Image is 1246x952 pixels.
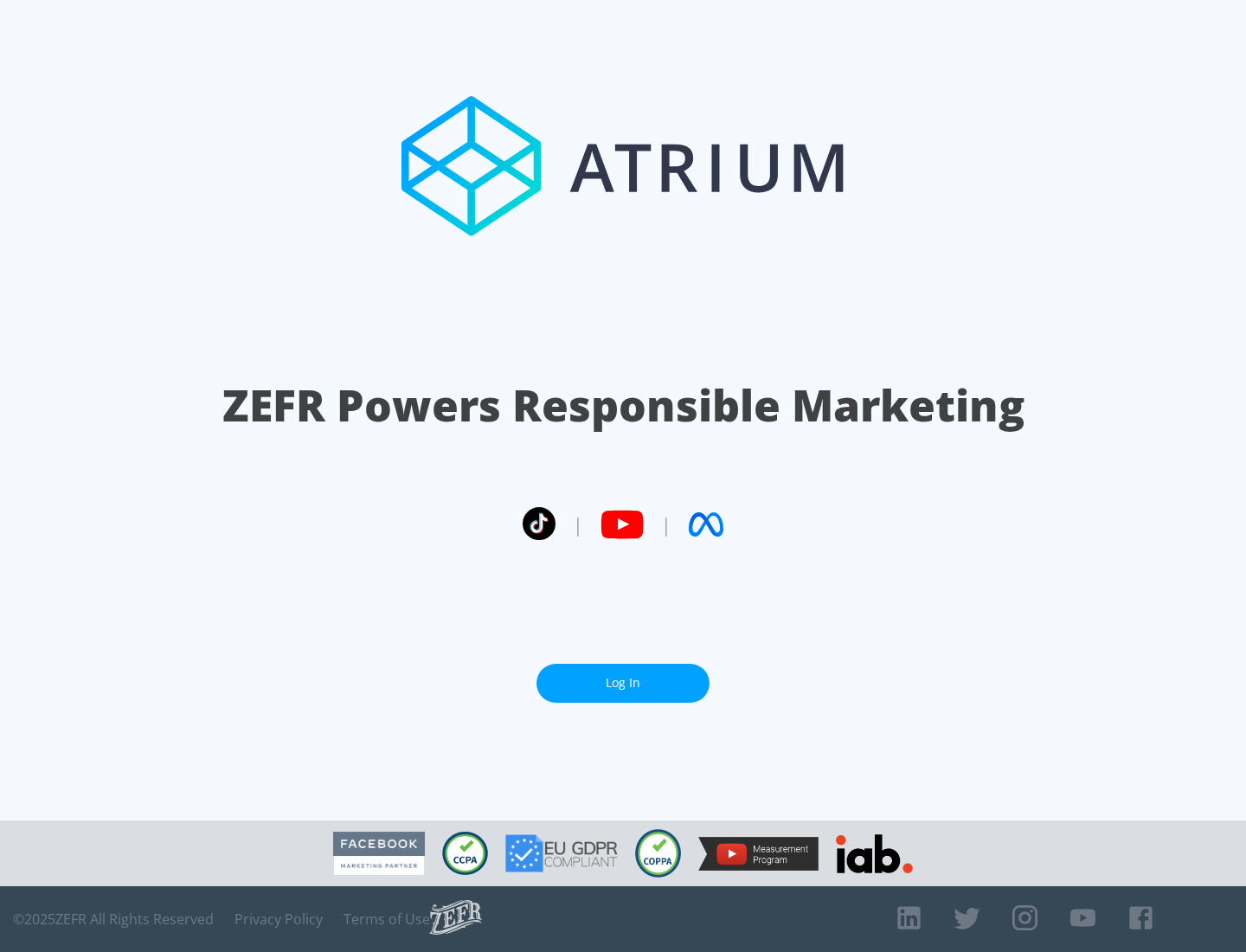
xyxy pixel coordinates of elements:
a: Terms of Use [344,910,430,928]
span: | [573,511,583,537]
a: Log In [536,664,710,703]
span: | [661,511,671,537]
img: GDPR Compliant [505,834,618,872]
img: YouTube Measurement Program [698,837,819,871]
span: © 2025 ZEFR All Rights Reserved [13,910,214,928]
img: CCPA Compliant [442,832,488,875]
img: IAB [836,834,913,873]
h1: ZEFR Powers Responsible Marketing [222,376,1024,435]
img: COPPA Compliant [635,829,681,878]
a: Privacy Policy [234,910,323,928]
img: Facebook Marketing Partner [333,832,425,876]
